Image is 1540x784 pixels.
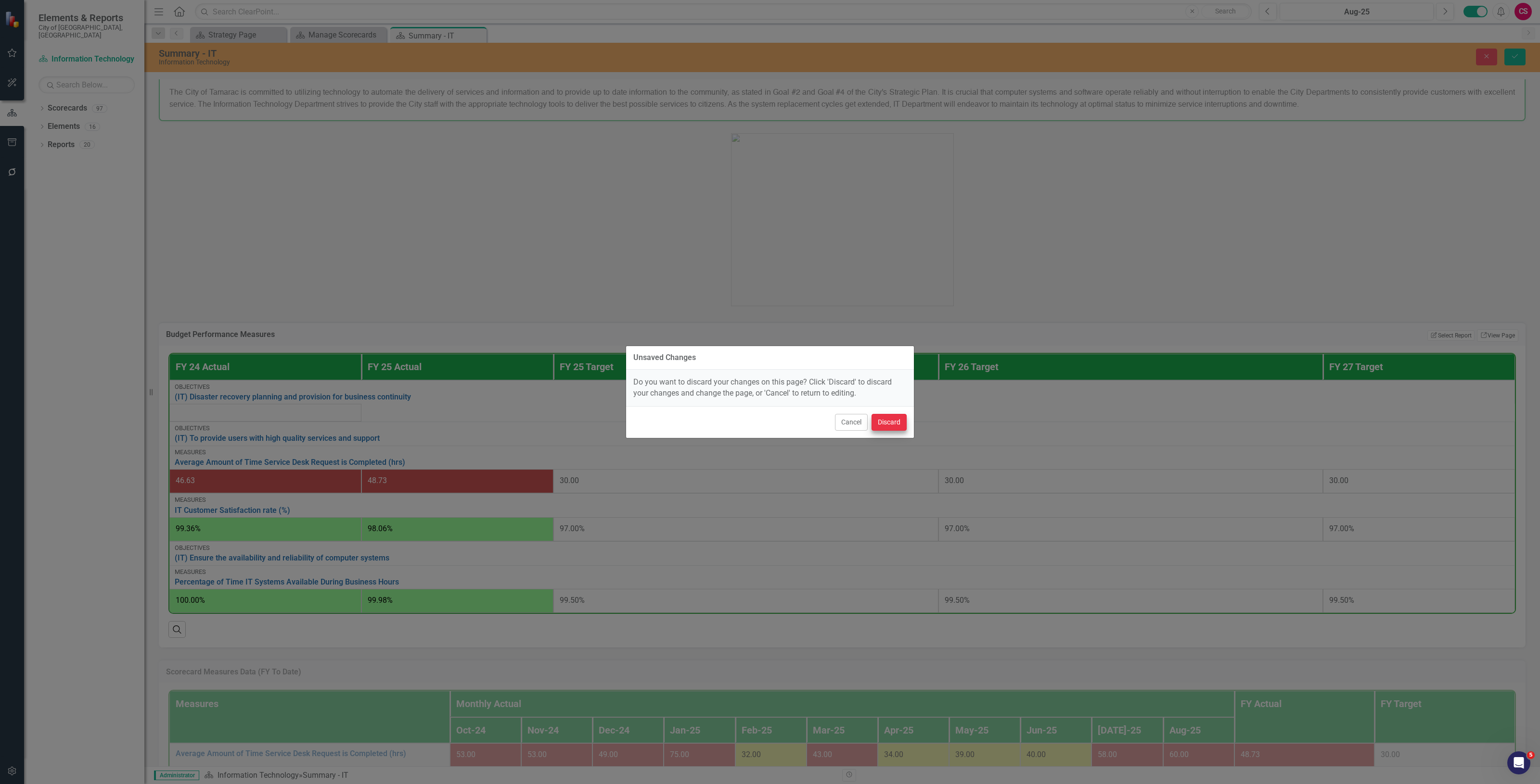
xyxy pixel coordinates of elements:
[1507,751,1530,774] iframe: Intercom live chat
[633,353,696,362] div: Unsaved Changes
[835,414,868,431] button: Cancel
[626,370,914,406] div: Do you want to discard your changes on this page? Click 'Discard' to discard your changes and cha...
[1527,751,1535,759] span: 5
[872,414,907,431] button: Discard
